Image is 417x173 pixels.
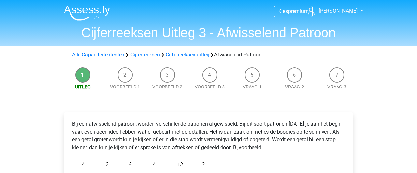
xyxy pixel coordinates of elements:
a: Alle Capaciteitentesten [72,52,124,58]
a: Uitleg [75,84,91,90]
a: Voorbeeld 3 [195,84,225,90]
a: Cijferreeksen [130,52,160,58]
p: Bij een afwisselend patroon, worden verschillende patronen afgewisseld. Bij dit soort patronen [D... [72,120,345,151]
span: [PERSON_NAME] [319,8,358,14]
a: Vraag 3 [327,84,346,90]
a: Vraag 2 [285,84,304,90]
a: Vraag 1 [243,84,262,90]
a: Voorbeeld 2 [152,84,182,90]
a: Voorbeeld 1 [110,84,140,90]
img: Assessly [64,5,110,21]
a: [PERSON_NAME] [305,7,358,15]
a: Kiespremium [274,7,312,16]
span: Kies [278,8,288,14]
a: Cijferreeksen uitleg [166,52,209,58]
div: Afwisselend Patroon [69,51,348,59]
h1: Cijferreeksen Uitleg 3 - Afwisselend Patroon [59,25,358,40]
span: premium [288,8,309,14]
img: Alternating_Example_intro_1.png [72,157,208,172]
